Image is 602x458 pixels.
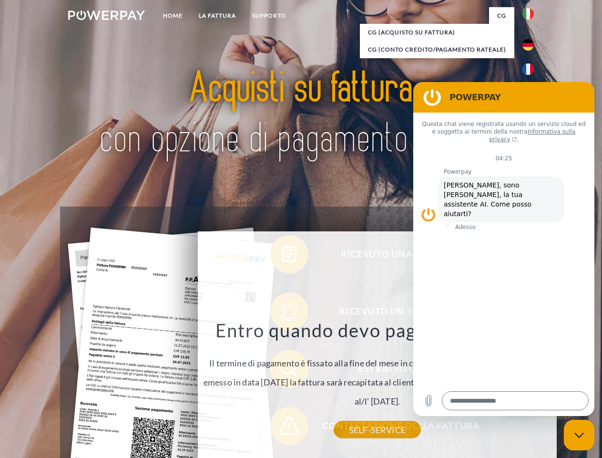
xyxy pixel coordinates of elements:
iframe: Finestra di messaggistica [413,82,594,416]
img: de [522,39,534,51]
iframe: Pulsante per aprire la finestra di messaggistica, conversazione in corso [564,420,594,450]
a: SELF-SERVICE [334,421,421,438]
a: CG (Conto Credito/Pagamento rateale) [360,41,514,58]
h3: Entro quando devo pagare la fattura? [204,319,551,342]
a: Home [155,7,191,24]
img: it [522,8,534,20]
a: LA FATTURA [191,7,244,24]
img: fr [522,63,534,75]
img: title-powerpay_it.svg [91,46,511,183]
img: logo-powerpay-white.svg [68,10,145,20]
a: CG [489,7,514,24]
a: Supporto [244,7,294,24]
a: CG (Acquisto su fattura) [360,24,514,41]
div: Il termine di pagamento è fissato alla fine del mese in corso. Ad esempio se l'ordine è stato eme... [204,319,551,430]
